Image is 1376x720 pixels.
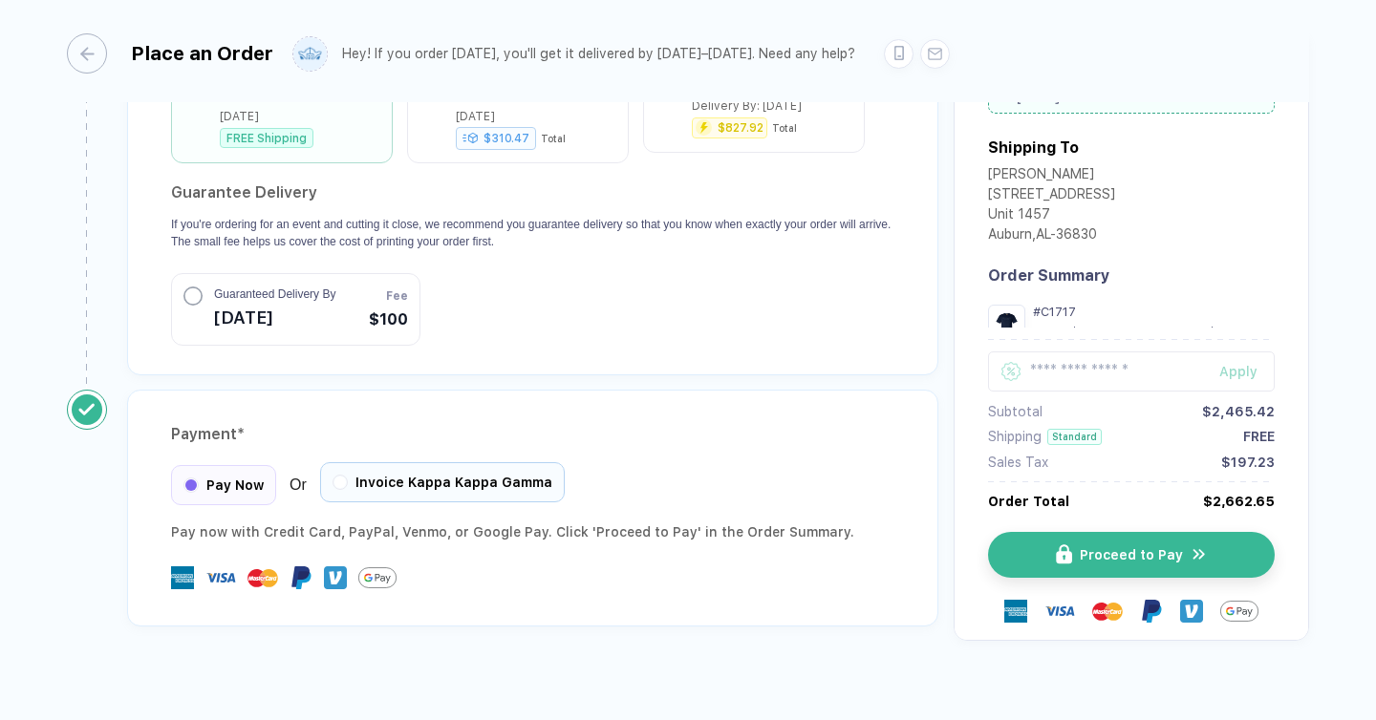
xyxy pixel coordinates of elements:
[1208,325,1275,339] div: $2,465.42
[718,122,763,134] div: $827.92
[290,566,312,589] img: Paypal
[988,206,1115,226] div: Unit 1457
[1180,600,1203,623] img: Venmo
[692,95,802,116] div: Delivery By: [DATE]
[988,226,1115,246] div: Auburn , AL - 36830
[1033,325,1052,339] div: 131
[214,303,335,333] span: [DATE]
[186,67,377,148] div: 11–14 days StandardEst. Delivery By: [DATE]–[DATE]FREE Shipping
[541,133,566,144] div: Total
[1044,596,1075,626] img: visa
[456,127,536,150] div: $310.47
[1092,596,1123,626] img: master-card
[171,465,276,505] div: Pay Now
[131,42,273,65] div: Place an Order
[171,566,194,589] img: express
[293,37,327,71] img: user profile
[369,308,408,331] span: $100
[1140,600,1163,623] img: Paypal
[658,77,849,138] div: 6 Days Fresh Prints FlashDelivery By: [DATE]$827.92Total
[247,562,278,593] img: master-card
[988,138,1079,157] div: Shipping To
[772,122,797,134] div: Total
[1219,364,1275,379] div: Apply
[988,494,1069,509] div: Order Total
[324,566,347,589] img: Venmo
[993,309,1021,337] img: c5bc33e3-d3c0-4d44-8f33-cc26ec479aa9_nt_front_1738184778367.jpg
[422,67,613,148] div: 10–12 days ExpeditedEst. Delivery By: [DATE]–[DATE]$310.47Total
[1195,351,1275,392] button: Apply
[988,166,1115,186] div: [PERSON_NAME]
[1221,455,1275,470] div: $197.23
[171,178,894,208] h2: Guarantee Delivery
[1004,600,1027,623] img: express
[988,532,1275,578] button: iconProceed to Payicon
[988,430,1042,445] div: Shipping
[456,85,613,127] div: Est. Delivery By: [DATE]–[DATE]
[1080,547,1183,562] span: Proceed to Pay
[171,465,565,505] div: Or
[358,559,397,597] img: GPay
[206,477,264,493] span: Pay Now
[1047,429,1102,445] div: Standard
[171,419,894,450] div: Payment
[988,186,1115,206] div: [STREET_ADDRESS]
[1070,325,1113,339] div: $18.82
[171,520,894,543] div: Pay now with Credit Card, PayPal , Venmo , or Google Pay. Click 'Proceed to Pay' in the Order Sum...
[1220,592,1258,630] img: GPay
[1203,494,1275,509] div: $2,662.65
[1056,325,1066,339] div: x
[320,462,565,502] div: Invoice Kappa Kappa Gamma
[1243,430,1275,445] div: FREE
[214,286,335,303] span: Guaranteed Delivery By
[171,273,420,346] button: Guaranteed Delivery By[DATE]Fee$100
[988,455,1048,470] div: Sales Tax
[386,287,408,305] span: Fee
[220,85,377,127] div: Est. Delivery By: [DATE]–[DATE]
[342,46,855,62] div: Hey! If you order [DATE], you'll get it delivered by [DATE]–[DATE]. Need any help?
[1033,305,1275,319] div: #C1717
[220,128,313,148] div: FREE Shipping
[171,216,894,250] p: If you're ordering for an event and cutting it close, we recommend you guarantee delivery so that...
[988,266,1275,285] div: Order Summary
[1056,545,1072,565] img: icon
[1202,404,1275,419] div: $2,465.42
[988,404,1043,419] div: Subtotal
[355,475,552,490] span: Invoice Kappa Kappa Gamma
[205,562,236,593] img: visa
[1191,546,1208,564] img: icon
